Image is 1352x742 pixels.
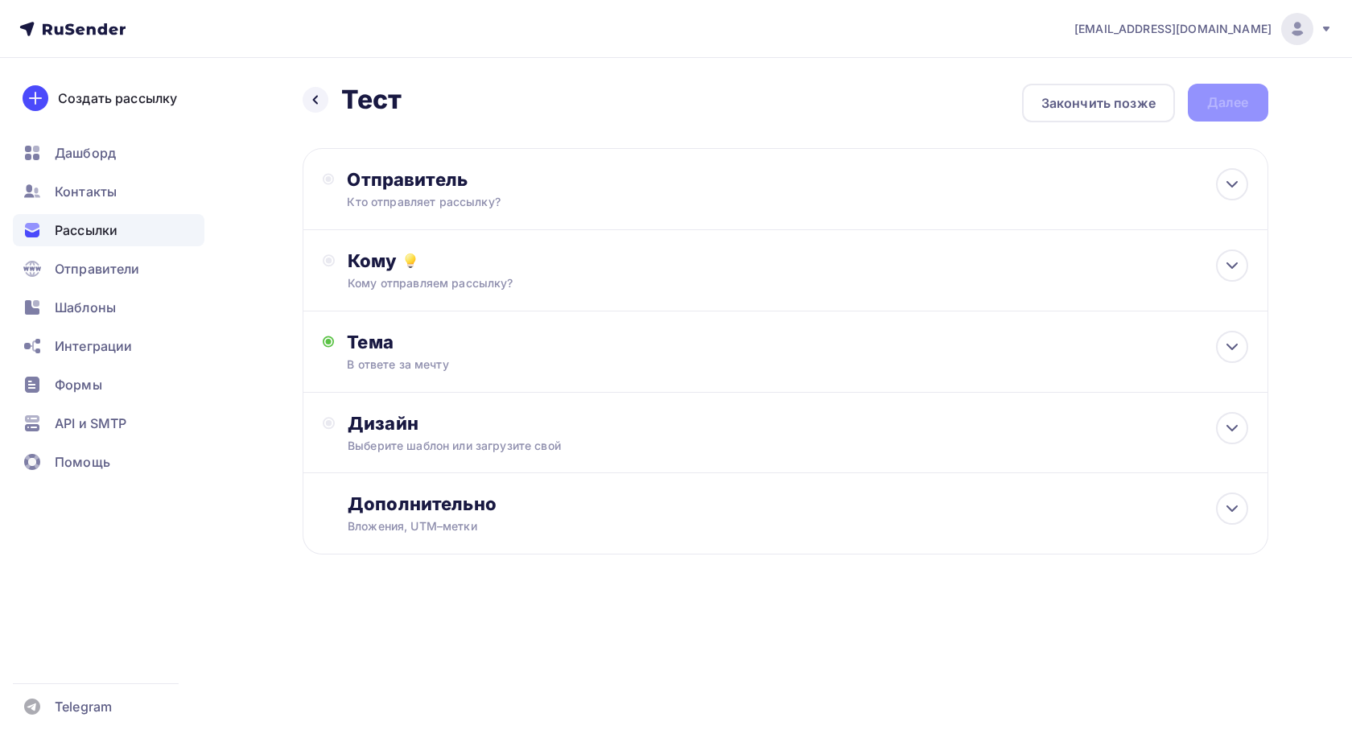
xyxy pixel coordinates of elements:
[1074,13,1333,45] a: [EMAIL_ADDRESS][DOMAIN_NAME]
[55,452,110,472] span: Помощь
[348,438,1158,454] div: Выберите шаблон или загрузите свой
[55,336,132,356] span: Интеграции
[55,414,126,433] span: API и SMTP
[1041,93,1156,113] div: Закончить позже
[55,143,116,163] span: Дашборд
[55,182,117,201] span: Контакты
[55,259,140,278] span: Отправители
[13,137,204,169] a: Дашборд
[13,214,204,246] a: Рассылки
[348,412,1247,435] div: Дизайн
[55,221,117,240] span: Рассылки
[347,357,633,373] div: В ответе за мечту
[55,298,116,317] span: Шаблоны
[348,518,1158,534] div: Вложения, UTM–метки
[347,331,665,353] div: Тема
[55,697,112,716] span: Telegram
[13,253,204,285] a: Отправители
[347,168,695,191] div: Отправитель
[13,369,204,401] a: Формы
[348,275,1158,291] div: Кому отправляем рассылку?
[341,84,402,116] h2: Тест
[58,89,177,108] div: Создать рассылку
[55,375,102,394] span: Формы
[348,249,1247,272] div: Кому
[1074,21,1272,37] span: [EMAIL_ADDRESS][DOMAIN_NAME]
[13,175,204,208] a: Контакты
[347,194,661,210] div: Кто отправляет рассылку?
[13,291,204,324] a: Шаблоны
[348,493,1247,515] div: Дополнительно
